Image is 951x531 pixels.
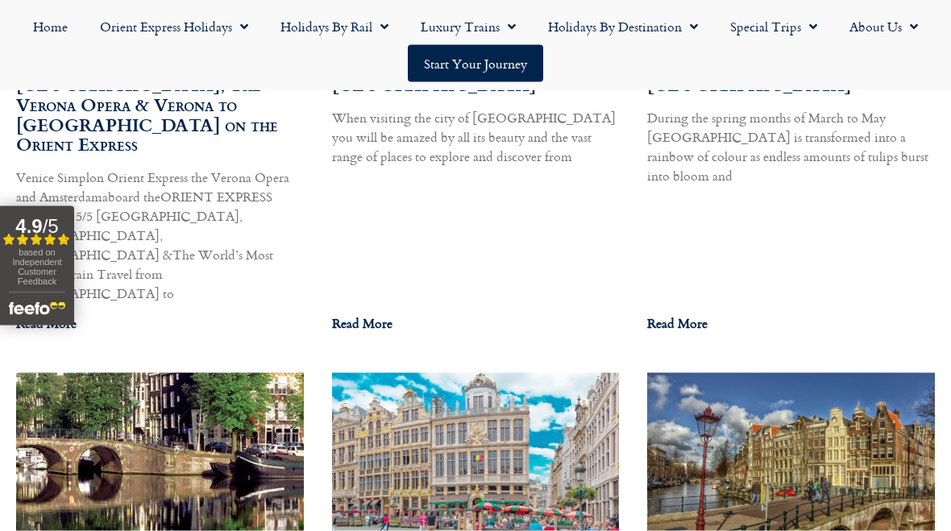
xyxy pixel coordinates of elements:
[532,8,714,45] a: Holidays by Destination
[17,8,84,45] a: Home
[405,8,532,45] a: Luxury Trains
[16,168,304,303] p: Venice Simplon Orient Express the Verona Opera and Amsterdamaboard theORIENT EXPRESS ★★★★★ 5/5 [G...
[647,313,708,333] a: Read more about Tulips from Amsterdam
[264,8,405,45] a: Holidays by Rail
[332,108,620,166] p: When visiting the city of [GEOGRAPHIC_DATA] you will be amazed by all its beauty and the vast ran...
[16,51,278,157] a: First Class rail to [GEOGRAPHIC_DATA], The Verona Opera & Verona to [GEOGRAPHIC_DATA] on the Orie...
[8,8,943,82] nav: Menu
[84,8,264,45] a: Orient Express Holidays
[833,8,934,45] a: About Us
[647,108,935,185] p: During the spring months of March to May [GEOGRAPHIC_DATA] is transformed into a rainbow of colou...
[714,8,833,45] a: Special Trips
[332,313,392,333] a: Read more about Tasty treats to enjoy while in Amsterdam
[408,45,543,82] a: Start your Journey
